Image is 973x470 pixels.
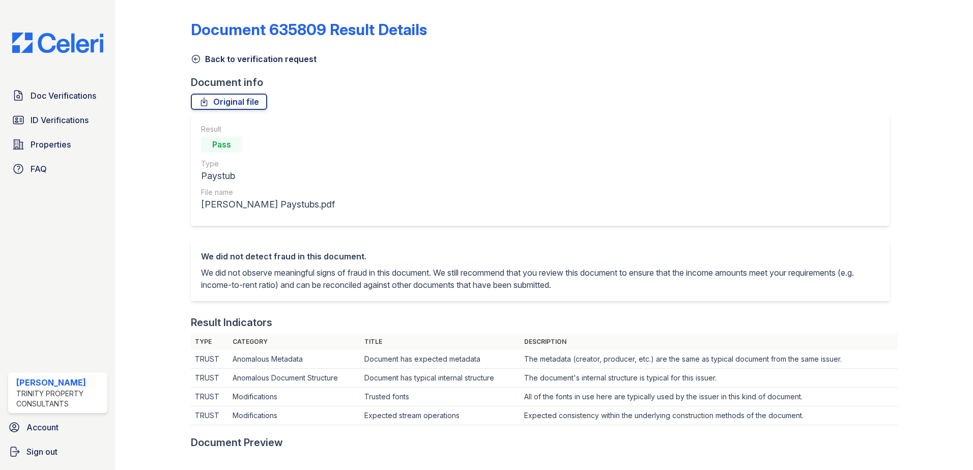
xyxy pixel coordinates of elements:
th: Description [520,334,898,350]
td: Expected consistency within the underlying construction methods of the document. [520,406,898,425]
td: TRUST [191,406,228,425]
a: Doc Verifications [8,85,107,106]
td: TRUST [191,369,228,388]
div: File name [201,187,335,197]
td: The metadata (creator, producer, etc.) are the same as typical document from the same issuer. [520,350,898,369]
div: Document Preview [191,435,283,450]
div: Trinity Property Consultants [16,389,103,409]
div: [PERSON_NAME] [16,376,103,389]
div: We did not detect fraud in this document. [201,250,879,262]
td: Document has expected metadata [360,350,520,369]
a: Original file [191,94,267,110]
img: CE_Logo_Blue-a8612792a0a2168367f1c8372b55b34899dd931a85d93a1a3d3e32e68fde9ad4.png [4,33,111,53]
div: Result [201,124,335,134]
td: TRUST [191,350,228,369]
td: The document's internal structure is typical for this issuer. [520,369,898,388]
p: We did not observe meaningful signs of fraud in this document. We still recommend that you review... [201,267,879,291]
span: Account [26,421,59,433]
span: Sign out [26,446,58,458]
iframe: chat widget [930,429,963,460]
a: ID Verifications [8,110,107,130]
td: Anomalous Document Structure [228,369,360,388]
div: Paystub [201,169,335,183]
td: Modifications [228,406,360,425]
td: All of the fonts in use here are typically used by the issuer in this kind of document. [520,388,898,406]
a: Properties [8,134,107,155]
div: Document info [191,75,898,90]
span: FAQ [31,163,47,175]
th: Title [360,334,520,350]
td: TRUST [191,388,228,406]
th: Type [191,334,228,350]
span: ID Verifications [31,114,89,126]
th: Category [228,334,360,350]
div: [PERSON_NAME] Paystubs.pdf [201,197,335,212]
a: Account [4,417,111,437]
td: Document has typical internal structure [360,369,520,388]
td: Modifications [228,388,360,406]
td: Trusted fonts [360,388,520,406]
td: Anomalous Metadata [228,350,360,369]
a: FAQ [8,159,107,179]
a: Sign out [4,442,111,462]
span: Doc Verifications [31,90,96,102]
div: Pass [201,136,242,153]
td: Expected stream operations [360,406,520,425]
span: Properties [31,138,71,151]
a: Document 635809 Result Details [191,20,427,39]
div: Type [201,159,335,169]
div: Result Indicators [191,315,272,330]
a: Back to verification request [191,53,317,65]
